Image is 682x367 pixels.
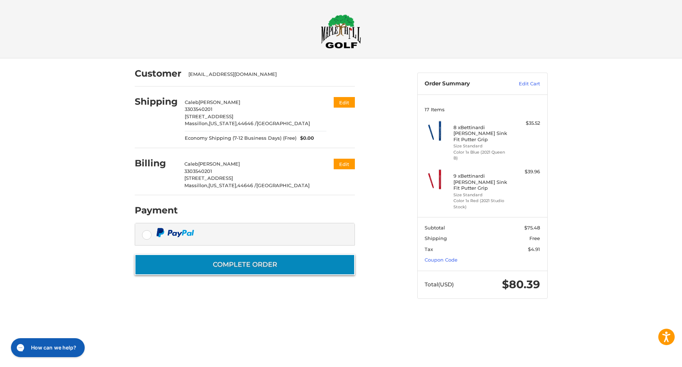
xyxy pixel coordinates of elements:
h2: Customer [135,68,181,79]
span: [PERSON_NAME] [198,161,240,167]
div: [EMAIL_ADDRESS][DOMAIN_NAME] [188,71,348,78]
img: Maple Hill Golf [321,14,361,49]
h2: Shipping [135,96,178,107]
h3: Order Summary [425,80,503,88]
img: PayPal icon [156,228,194,237]
span: Free [529,235,540,241]
button: Edit [334,159,355,169]
h3: 17 Items [425,107,540,112]
h2: Billing [135,158,177,169]
li: Size Standard [453,143,509,149]
span: Subtotal [425,225,445,231]
button: Edit [334,97,355,108]
span: Caleb [185,99,199,105]
h4: 8 x Bettinardi [PERSON_NAME] Sink Fit Putter Grip [453,124,509,142]
span: Massillon, [185,120,209,126]
h4: 9 x Bettinardi [PERSON_NAME] Sink Fit Putter Grip [453,173,509,191]
span: [GEOGRAPHIC_DATA] [256,182,310,188]
span: 3303540201 [184,168,212,174]
span: Massillon, [184,182,208,188]
li: Color 1x Blue (2021 Queen B) [453,149,509,161]
span: $75.48 [524,225,540,231]
div: $39.96 [511,168,540,175]
li: Size Standard [453,192,509,198]
span: Tax [425,246,433,252]
span: 3303540201 [185,106,212,112]
span: 44646 / [237,182,256,188]
span: $80.39 [502,278,540,291]
span: [PERSON_NAME] [199,99,240,105]
span: [US_STATE], [208,182,237,188]
span: Caleb [184,161,198,167]
span: $0.00 [296,135,314,142]
span: $4.91 [528,246,540,252]
span: Shipping [425,235,447,241]
span: Total (USD) [425,281,454,288]
div: $35.52 [511,120,540,127]
span: 44646 / [238,120,257,126]
iframe: Gorgias live chat messenger [7,336,87,360]
h2: Payment [135,205,178,216]
a: Edit Cart [503,80,540,88]
span: [GEOGRAPHIC_DATA] [257,120,310,126]
button: Complete order [135,254,355,275]
span: Economy Shipping (7-12 Business Days) (Free) [185,135,296,142]
a: Coupon Code [425,257,457,263]
span: [STREET_ADDRESS] [185,113,233,119]
span: [US_STATE], [209,120,238,126]
li: Color 1x Red (2021 Studio Stock) [453,198,509,210]
span: [STREET_ADDRESS] [184,175,233,181]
